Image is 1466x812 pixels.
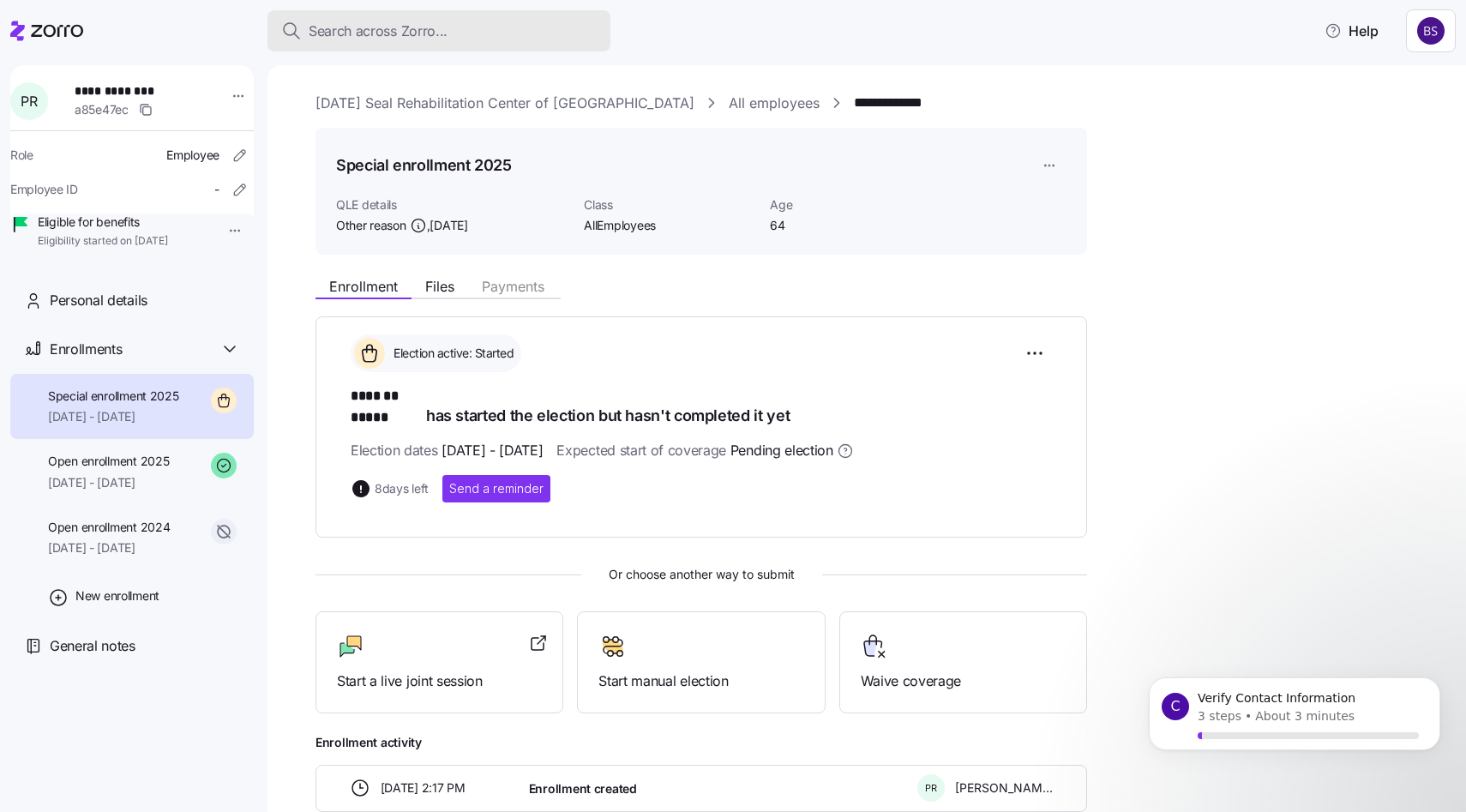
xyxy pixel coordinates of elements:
[315,93,694,114] a: [DATE] Seal Rehabilitation Center of [GEOGRAPHIC_DATA]
[309,21,448,42] span: Search across Zorro...
[48,519,170,536] span: Open enrollment 2024
[770,196,942,214] span: Age
[214,181,219,198] span: -
[10,181,78,198] span: Employee ID
[21,94,37,108] span: P R
[10,147,33,164] span: Role
[315,565,1087,584] span: Or choose another way to submit
[336,217,468,234] span: Other reason ,
[598,671,803,692] span: Start manual election
[375,480,429,497] span: 8 days left
[584,217,756,234] span: AllEmployees
[329,280,398,293] span: Enrollment
[388,345,514,362] span: Election active: Started
[1311,14,1392,48] button: Help
[50,339,122,360] span: Enrollments
[315,734,1087,751] span: Enrollment activity
[50,290,147,311] span: Personal details
[584,196,756,214] span: Class
[430,217,467,234] span: [DATE]
[48,388,179,405] span: Special enrollment 2025
[729,93,820,114] a: All employees
[267,10,610,51] button: Search across Zorro...
[442,475,550,502] button: Send a reminder
[925,784,937,793] span: P R
[425,280,454,293] span: Files
[50,635,135,657] span: General notes
[336,196,570,214] span: QLE details
[482,280,544,293] span: Payments
[1417,17,1445,45] img: 70e1238b338d2f51ab0eff200587d663
[336,154,512,176] h1: Special enrollment 2025
[166,147,219,164] span: Employee
[337,671,542,692] span: Start a live joint session
[442,440,543,461] span: [DATE] - [DATE]
[730,440,833,461] span: Pending election
[1325,21,1379,41] span: Help
[381,779,466,797] span: [DATE] 2:17 PM
[955,779,1053,797] span: [PERSON_NAME]
[449,480,544,497] span: Send a reminder
[75,101,129,118] span: a85e47ec
[48,474,169,491] span: [DATE] - [DATE]
[1123,658,1466,803] iframe: Intercom notifications message
[770,217,942,234] span: 64
[38,234,168,249] span: Eligibility started on [DATE]
[351,440,543,461] span: Election dates
[38,214,168,231] span: Eligible for benefits
[48,453,169,470] span: Open enrollment 2025
[48,539,170,556] span: [DATE] - [DATE]
[861,671,1066,692] span: Waive coverage
[351,386,1052,426] h1: has started the election but hasn't completed it yet
[556,440,853,461] span: Expected start of coverage
[75,587,159,604] span: New enrollment
[48,408,179,425] span: [DATE] - [DATE]
[529,780,637,797] span: Enrollment created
